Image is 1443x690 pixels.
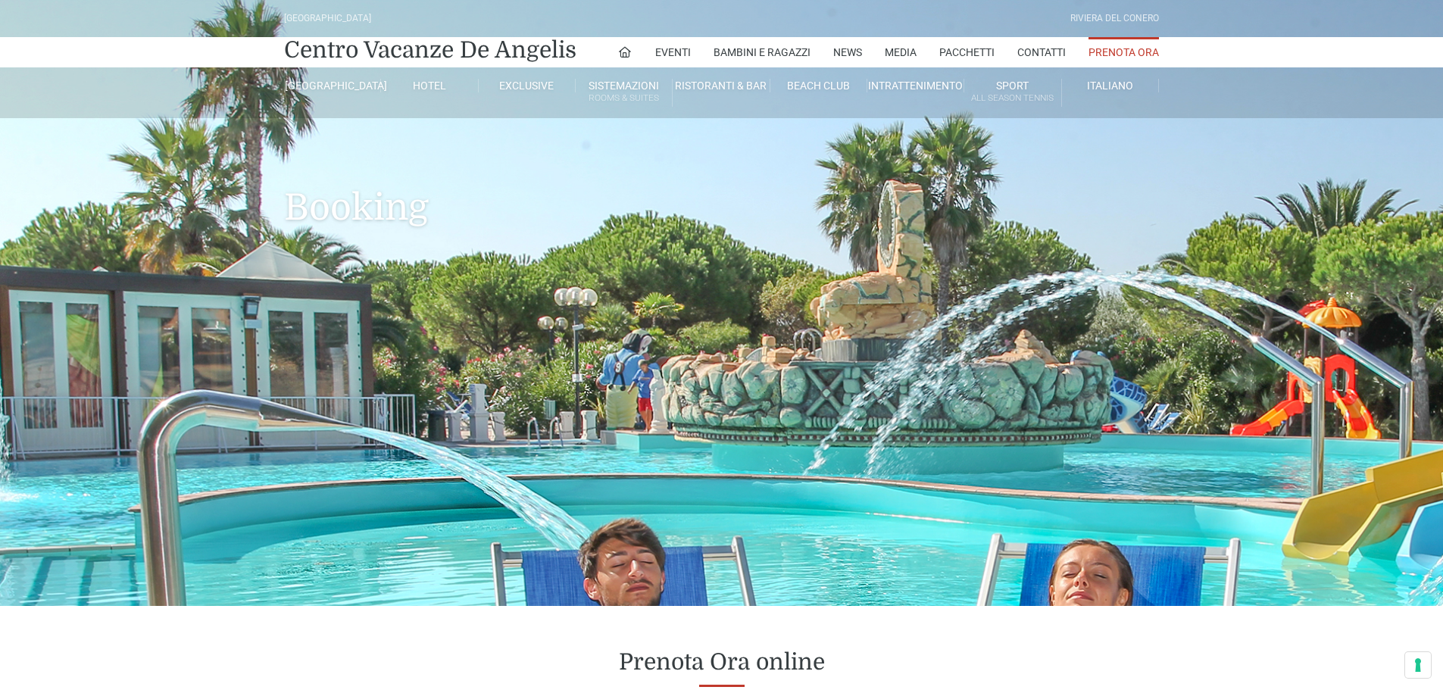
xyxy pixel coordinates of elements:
[576,79,673,107] a: SistemazioniRooms & Suites
[576,91,672,105] small: Rooms & Suites
[964,91,1060,105] small: All Season Tennis
[284,79,381,92] a: [GEOGRAPHIC_DATA]
[479,79,576,92] a: Exclusive
[1088,37,1159,67] a: Prenota Ora
[1062,79,1159,92] a: Italiano
[770,79,867,92] a: Beach Club
[1017,37,1066,67] a: Contatti
[655,37,691,67] a: Eventi
[1087,80,1133,92] span: Italiano
[284,11,371,26] div: [GEOGRAPHIC_DATA]
[284,35,576,65] a: Centro Vacanze De Angelis
[1070,11,1159,26] div: Riviera Del Conero
[381,79,478,92] a: Hotel
[867,79,964,92] a: Intrattenimento
[833,37,862,67] a: News
[284,118,1159,251] h1: Booking
[673,79,770,92] a: Ristoranti & Bar
[885,37,917,67] a: Media
[284,648,1159,676] h2: Prenota Ora online
[964,79,1061,107] a: SportAll Season Tennis
[939,37,995,67] a: Pacchetti
[1405,652,1431,678] button: Le tue preferenze relative al consenso per le tecnologie di tracciamento
[714,37,811,67] a: Bambini e Ragazzi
